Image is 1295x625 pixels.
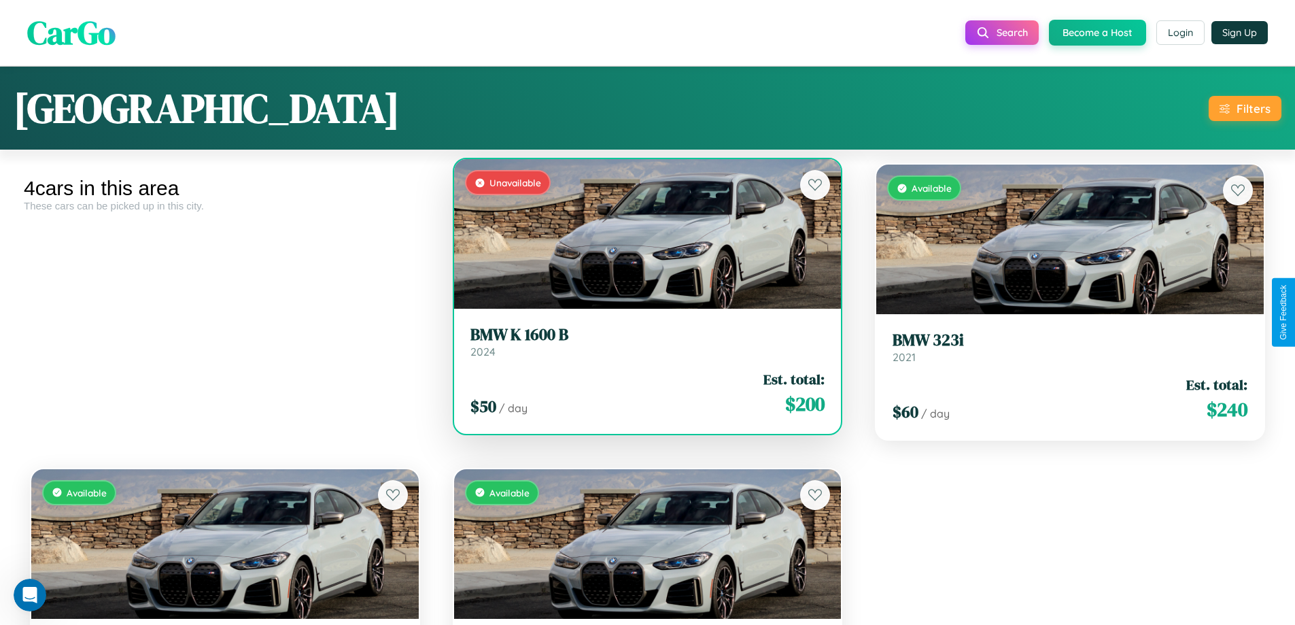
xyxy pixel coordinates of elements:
button: Login [1156,20,1205,45]
span: Available [67,487,107,499]
button: Sign Up [1211,21,1268,44]
h1: [GEOGRAPHIC_DATA] [14,80,400,136]
a: BMW 323i2021 [893,331,1247,364]
span: / day [921,407,950,420]
div: Filters [1237,101,1271,116]
button: Become a Host [1049,20,1146,46]
button: Search [965,20,1039,45]
span: Available [489,487,530,499]
span: $ 200 [785,390,825,418]
span: / day [499,401,528,415]
h3: BMW K 1600 B [470,325,825,345]
div: These cars can be picked up in this city. [24,200,426,212]
span: Search [997,27,1028,39]
span: $ 50 [470,395,496,418]
iframe: Intercom live chat [14,579,46,611]
h3: BMW 323i [893,331,1247,350]
span: 2021 [893,350,916,364]
div: Give Feedback [1279,285,1288,340]
a: BMW K 1600 B2024 [470,325,825,358]
span: Unavailable [489,177,541,188]
span: CarGo [27,10,116,55]
span: Available [912,182,952,194]
span: Est. total: [1186,375,1247,394]
span: $ 60 [893,401,918,423]
button: Filters [1209,96,1281,121]
span: $ 240 [1207,396,1247,423]
span: Est. total: [763,369,825,389]
span: 2024 [470,345,496,358]
div: 4 cars in this area [24,177,426,200]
